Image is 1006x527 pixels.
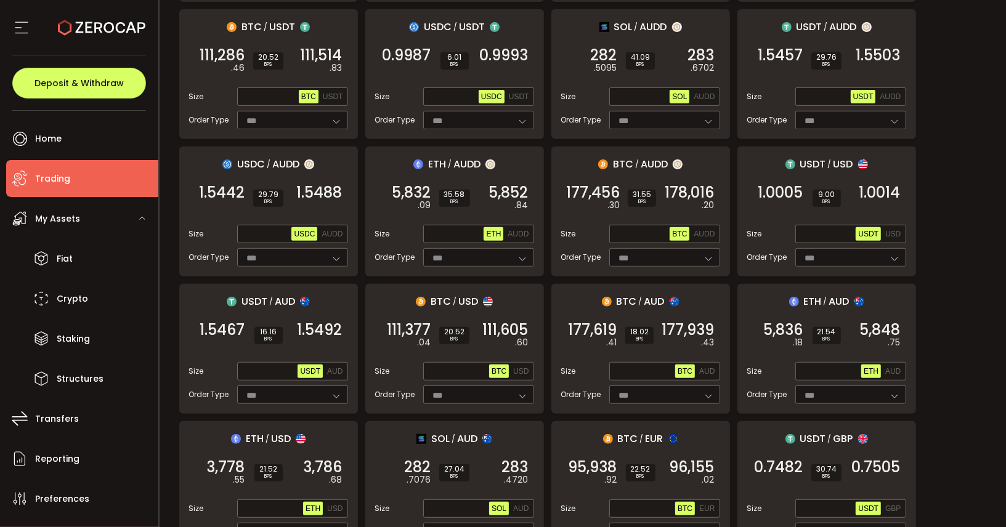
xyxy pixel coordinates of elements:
span: 283 [502,461,529,473]
span: AUD [513,504,529,513]
em: / [828,159,832,170]
i: BPS [631,61,650,68]
span: 111,286 [200,49,245,62]
em: .09 [418,199,431,212]
em: .7076 [407,473,431,486]
span: 22.52 [631,465,651,473]
span: USDC [424,19,452,34]
i: BPS [817,336,836,343]
button: AUD [883,364,903,378]
span: SOL [614,19,633,34]
span: AUD [699,367,715,376]
em: .46 [232,62,245,74]
span: 96,155 [670,461,715,473]
img: btc_portfolio.svg [416,297,426,307]
span: 1.5503 [856,49,901,62]
img: btc_portfolio.svg [598,159,608,169]
img: aud_portfolio.svg [854,297,864,307]
span: AUDD [640,19,667,34]
button: BTC [675,502,695,515]
span: USD [513,367,529,376]
em: .41 [607,336,617,349]
img: aud_portfolio.svg [482,434,492,444]
img: zuPXiwguUFiBOIQyqLOiXsnnNitlx7q4LCwEbLHADjIpTka+Lip0HH8D0VTrd02z+wEAAAAASUVORK5CYII= [673,159,683,169]
button: AUD [697,364,717,378]
em: .5095 [594,62,617,74]
i: BPS [633,198,651,206]
span: USDT [800,431,826,446]
em: .68 [330,473,343,486]
span: ETH [486,230,501,238]
span: 0.9987 [383,49,431,62]
em: .60 [516,336,529,349]
span: Reporting [35,450,79,468]
i: BPS [631,473,651,480]
span: USDT [858,230,878,238]
button: USDT [856,502,881,515]
span: 177,619 [569,324,617,336]
span: 1.0005 [758,187,803,199]
i: BPS [444,336,464,343]
span: 5,836 [764,324,803,336]
span: USDT [300,367,320,376]
span: Size [561,366,576,377]
span: 41.09 [631,54,650,61]
em: / [448,159,452,170]
img: aud_portfolio.svg [670,297,679,307]
img: usd_portfolio.svg [858,159,868,169]
img: usdt_portfolio.svg [782,22,792,32]
button: USDT [856,227,881,241]
span: 20.52 [258,54,278,61]
em: .43 [702,336,715,349]
span: 0.7482 [755,461,803,473]
span: Fiat [57,250,73,268]
em: / [269,296,273,307]
i: BPS [444,473,464,480]
img: btc_portfolio.svg [603,434,613,444]
span: USD [271,431,291,446]
span: 21.54 [817,328,836,336]
img: usd_portfolio.svg [483,297,493,307]
button: AUDD [505,227,531,241]
span: USDT [797,19,822,34]
button: USD [325,502,345,515]
button: SOL [670,90,689,103]
span: BTC [618,431,638,446]
button: AUD [325,364,345,378]
span: AUDD [322,230,343,238]
span: AUD [457,431,477,446]
span: Order Type [747,115,787,126]
span: AUDD [694,230,715,238]
span: SOL [672,92,687,101]
span: USDT [853,92,874,101]
span: BTC [492,367,506,376]
span: Deposit & Withdraw [34,79,124,87]
em: .4720 [505,473,529,486]
span: 30.74 [816,465,837,473]
span: Crypto [57,290,88,308]
em: .18 [793,336,803,349]
span: 3,786 [304,461,343,473]
span: 1.5457 [758,49,803,62]
span: AUDD [508,230,529,238]
span: AUDD [830,19,857,34]
span: Size [561,228,576,239]
span: 283 [688,49,715,62]
span: 177,456 [567,187,620,199]
img: usdt_portfolio.svg [490,22,500,32]
span: USDT [509,92,529,101]
span: SOL [492,504,506,513]
span: 27.04 [444,465,464,473]
button: AUDD [691,90,717,103]
span: 1.5488 [297,187,343,199]
button: AUDD [319,227,345,241]
i: BPS [816,61,837,68]
img: sol_portfolio.png [599,22,609,32]
em: .55 [233,473,245,486]
span: USDC [237,156,265,172]
button: ETH [861,364,881,378]
span: USD [327,504,343,513]
span: My Assets [35,210,80,228]
span: Size [747,228,762,239]
em: / [640,433,644,445]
